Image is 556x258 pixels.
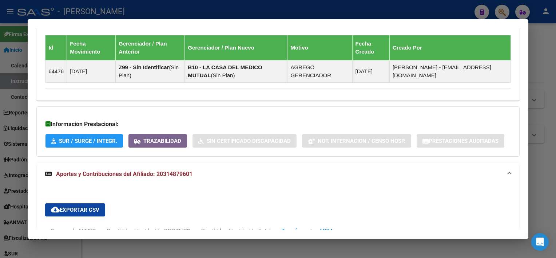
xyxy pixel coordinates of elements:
div: Transferencias ARCA [282,227,333,235]
button: Exportar CSV [45,203,105,216]
td: ( ) [185,60,287,83]
button: Trazabilidad [128,134,187,148]
td: ( ) [116,60,185,83]
strong: Z99 - Sin Identificar [119,64,169,70]
td: [PERSON_NAME] - [EMAIL_ADDRESS][DOMAIN_NAME] [389,60,511,83]
h3: Información Prestacional: [45,120,510,129]
th: Fecha Movimiento [67,35,116,60]
span: Prestaciones Auditadas [429,138,499,144]
td: [DATE] [67,60,116,83]
span: SUR / SURGE / INTEGR. [59,138,117,144]
button: Prestaciones Auditadas [417,134,504,148]
span: Exportar CSV [51,207,99,213]
td: [DATE] [352,60,389,83]
div: Open Intercom Messenger [531,233,549,251]
mat-expansion-panel-header: Aportes y Contribuciones del Afiliado: 20314879601 [36,163,519,186]
span: Trazabilidad [143,138,181,144]
mat-icon: cloud_download [51,205,60,214]
div: Percibido - Liquidación RG/MT/PD [107,227,190,235]
span: Sin Plan [213,72,233,78]
th: Gerenciador / Plan Nuevo [185,35,287,60]
strong: B10 - LA CASA DEL MEDICO MUTUAL [188,64,262,78]
button: Not. Internacion / Censo Hosp. [302,134,411,148]
td: AGREGO GERENCIADOR [287,60,352,83]
th: Gerenciador / Plan Anterior [116,35,185,60]
th: Id [45,35,67,60]
button: Sin Certificado Discapacidad [192,134,297,148]
th: Fecha Creado [352,35,389,60]
button: SUR / SURGE / INTEGR. [45,134,123,148]
span: Not. Internacion / Censo Hosp. [318,138,405,144]
th: Creado Por [389,35,511,60]
span: Aportes y Contribuciones del Afiliado: 20314879601 [56,171,192,177]
div: Devengado MT/PD [51,227,96,235]
span: Sin Certificado Discapacidad [207,138,291,144]
div: Percibido - Liquidación Total [201,227,271,235]
th: Motivo [287,35,352,60]
td: 64476 [45,60,67,83]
